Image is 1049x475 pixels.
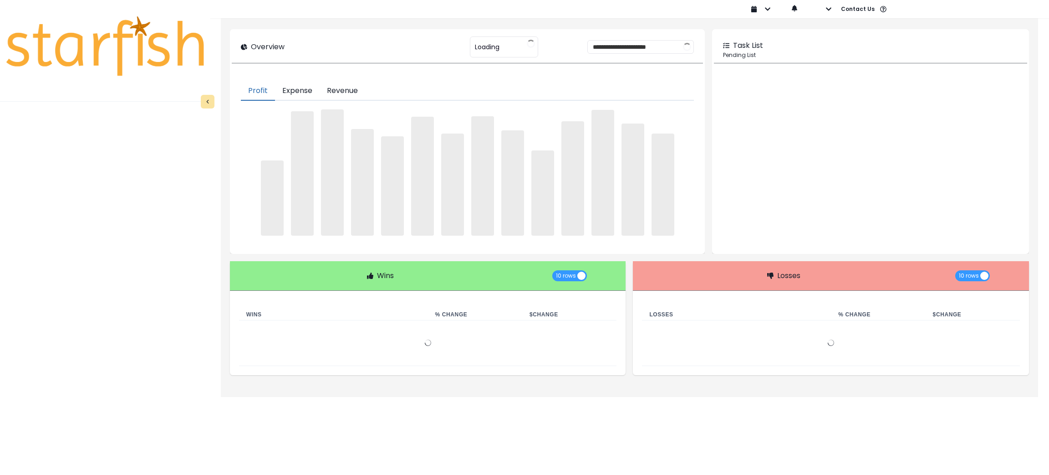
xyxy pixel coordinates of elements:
span: ‌ [471,116,494,236]
span: Loading [475,37,499,57]
span: ‌ [591,110,614,235]
p: Losses [777,270,800,281]
p: Task List [733,40,763,51]
button: Profit [241,82,275,101]
span: ‌ [561,121,584,236]
span: ‌ [441,134,464,236]
span: ‌ [351,129,374,235]
th: Wins [239,309,428,320]
p: Overview [251,41,285,52]
p: Pending List [723,51,1018,59]
span: ‌ [411,117,434,236]
th: Losses [642,309,831,320]
th: % Change [831,309,925,320]
span: ‌ [261,160,284,236]
button: Expense [275,82,320,101]
p: Wins [377,270,394,281]
span: 10 rows [556,270,576,281]
span: ‌ [291,111,314,235]
th: $ Change [926,309,1020,320]
th: $ Change [522,309,616,320]
span: ‌ [652,134,674,236]
span: ‌ [531,150,554,236]
span: ‌ [321,109,344,236]
span: ‌ [381,136,404,236]
span: 10 rows [959,270,979,281]
th: % Change [428,309,522,320]
button: Revenue [320,82,365,101]
span: ‌ [501,130,524,236]
span: ‌ [621,124,644,236]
